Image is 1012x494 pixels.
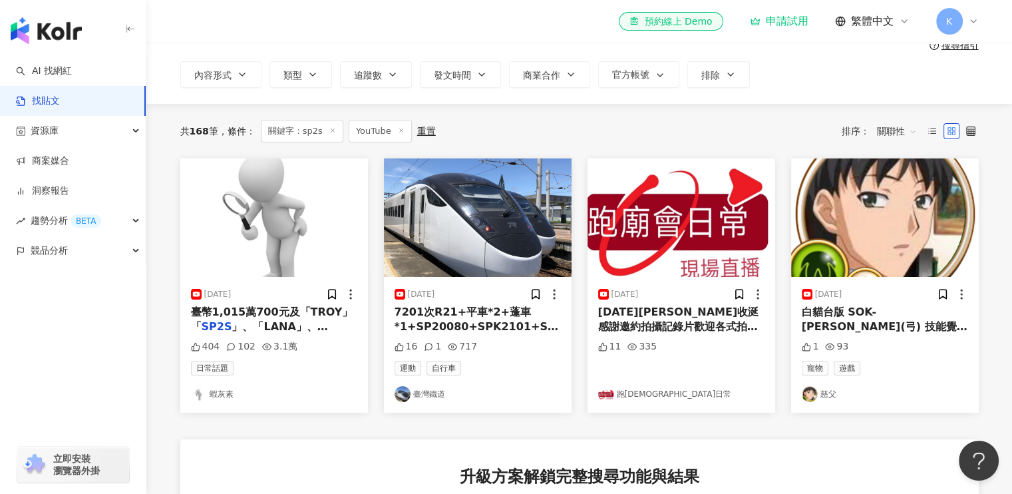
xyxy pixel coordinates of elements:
[434,70,471,81] span: 發文時間
[395,361,421,375] span: 運動
[959,441,999,481] iframe: Help Scout Beacon - Open
[426,361,461,375] span: 自行車
[354,70,382,81] span: 追蹤數
[283,70,302,81] span: 類型
[417,126,436,136] div: 重置
[21,454,47,475] img: chrome extension
[191,306,353,333] span: 臺幣1,015萬700元及「TROY」「
[180,158,368,277] img: post-image
[598,61,679,88] button: 官方帳號
[16,95,60,108] a: 找貼文
[929,41,939,50] span: question-circle
[202,320,232,333] mark: SP2S
[16,184,69,198] a: 洞察報告
[349,120,412,142] span: YouTube
[269,61,332,88] button: 類型
[424,340,441,354] div: 1
[340,61,412,88] button: 追蹤數
[598,386,614,402] img: KOL Avatar
[946,14,952,29] span: K
[802,306,967,423] span: 白貓台版 SOK-[PERSON_NAME](弓) 技能覺醒測試(包含語音說明)[PERSON_NAME](弓): 聖誕337專 S1箭雨單下約58E 單補1.5萬HP S2貼身約5100E 少...
[31,236,68,266] span: 競品分析
[877,121,917,142] span: 關聯性
[395,340,418,354] div: 16
[750,15,808,28] a: 申請試用
[191,361,234,375] span: 日常話題
[384,158,572,277] img: post-image
[834,361,860,375] span: 遊戲
[71,214,101,228] div: BETA
[53,453,100,477] span: 立即安裝 瀏覽器外掛
[851,14,894,29] span: 繁體中文
[191,386,357,402] a: KOL Avatar蝦灰素
[687,61,750,88] button: 排除
[190,126,209,136] span: 168
[588,158,775,277] img: post-image
[180,61,261,88] button: 內容形式
[598,306,759,378] span: [DATE][PERSON_NAME]收涎感謝邀約拍攝記錄片歡迎各式拍攝記錄影片邀約我喔 [EMAIL_ADDRESS][DOMAIN_NAME]
[194,70,232,81] span: 內容形式
[815,289,842,300] div: [DATE]
[619,12,723,31] a: 預約線上 Demo
[842,121,924,142] div: 排序：
[802,386,968,402] a: KOL Avatar慈父
[395,386,561,402] a: KOL Avatar臺灣鐵道
[448,340,477,354] div: 717
[408,289,435,300] div: [DATE]
[204,289,232,300] div: [DATE]
[218,126,255,136] span: 條件 ：
[627,340,657,354] div: 335
[802,361,828,375] span: 寵物
[598,386,764,402] a: KOL Avatar跑[DEMOGRAPHIC_DATA]日常
[17,447,129,483] a: chrome extension立即安裝 瀏覽器外掛
[611,289,639,300] div: [DATE]
[261,120,343,142] span: 關鍵字：sp2s
[612,69,649,80] span: 官方帳號
[802,386,818,402] img: KOL Avatar
[509,61,590,88] button: 商業合作
[701,70,720,81] span: 排除
[226,340,255,354] div: 102
[16,65,72,78] a: searchAI 找網紅
[941,40,979,51] div: 搜尋指引
[16,216,25,226] span: rise
[11,17,82,44] img: logo
[460,466,699,489] span: 升級方案解鎖完整搜尋功能與結果
[598,340,621,354] div: 11
[16,154,69,168] a: 商案媒合
[791,158,979,277] img: post-image
[180,126,218,136] div: 共 筆
[825,340,848,354] div: 93
[420,61,501,88] button: 發文時間
[31,206,101,236] span: 趨勢分析
[262,340,297,354] div: 3.1萬
[191,340,220,354] div: 404
[523,70,560,81] span: 商業合作
[395,386,411,402] img: KOL Avatar
[629,15,712,28] div: 預約線上 Demo
[31,116,59,146] span: 資源庫
[191,320,328,348] span: 」、「LANA」、「RELX」等
[191,386,207,402] img: KOL Avatar
[802,340,819,354] div: 1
